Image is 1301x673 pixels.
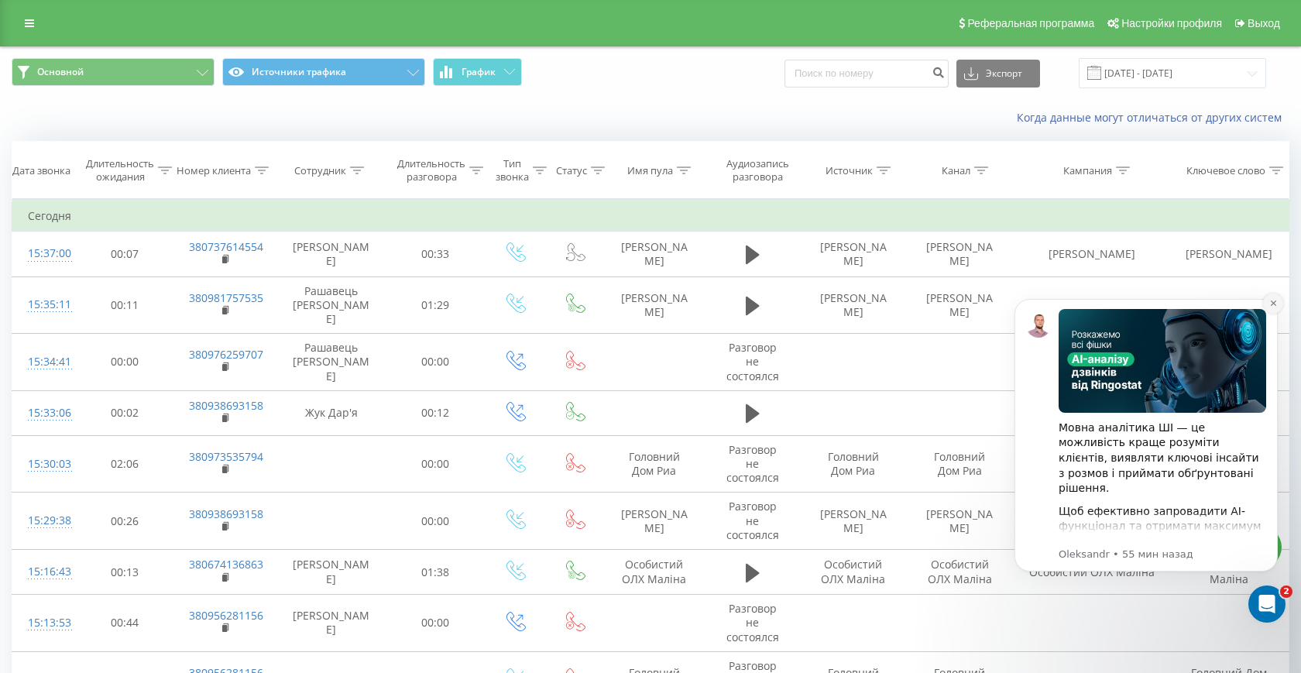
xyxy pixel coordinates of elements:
[603,550,705,595] td: Особистий ОЛХ Маліна
[222,58,425,86] button: Источники трафика
[603,232,705,276] td: [PERSON_NAME]
[12,201,1289,232] td: Сегодня
[496,157,529,184] div: Тип звонка
[462,67,496,77] span: График
[942,164,970,177] div: Канал
[86,157,154,184] div: Длительность ожидания
[386,390,485,435] td: 00:12
[12,164,70,177] div: Дата звонка
[726,442,779,485] span: Разговор не состоялся
[28,449,60,479] div: 15:30:03
[28,290,60,320] div: 15:35:11
[75,550,173,595] td: 00:13
[991,276,1301,631] iframe: Intercom notifications сообщение
[1013,232,1171,276] td: [PERSON_NAME]
[75,435,173,493] td: 02:06
[1017,110,1289,125] a: Когда данные могут отличаться от других систем
[75,232,173,276] td: 00:07
[28,398,60,428] div: 15:33:06
[784,60,949,88] input: Поиск по номеру
[800,276,906,334] td: [PERSON_NAME]
[1121,17,1222,29] span: Настройки профиля
[906,232,1012,276] td: [PERSON_NAME]
[189,506,263,521] a: 380938693158
[386,334,485,391] td: 00:00
[28,608,60,638] div: 15:13:53
[967,17,1094,29] span: Реферальная программа
[189,290,263,305] a: 380981757535
[189,608,263,623] a: 380956281156
[386,595,485,652] td: 00:00
[75,493,173,550] td: 00:26
[826,164,873,177] div: Источник
[800,435,906,493] td: Головний Дом Риа
[386,435,485,493] td: 00:00
[177,164,251,177] div: Номер клиента
[906,276,1012,334] td: [PERSON_NAME]
[28,557,60,587] div: 15:16:43
[189,347,263,362] a: 380976259707
[12,58,215,86] button: Основной
[276,550,386,595] td: [PERSON_NAME]
[433,58,522,86] button: График
[1248,585,1286,623] iframe: Intercom live chat
[386,232,485,276] td: 00:33
[386,550,485,595] td: 01:38
[800,550,906,595] td: Особистий ОЛХ Маліна
[276,595,386,652] td: [PERSON_NAME]
[28,506,60,536] div: 15:29:38
[28,347,60,377] div: 15:34:41
[603,435,705,493] td: Головний Дом Риа
[800,493,906,550] td: [PERSON_NAME]
[397,157,465,184] div: Длительность разговора
[906,550,1012,595] td: Особистий ОЛХ Маліна
[276,390,386,435] td: Жук Дар'я
[603,276,705,334] td: [PERSON_NAME]
[75,276,173,334] td: 00:11
[189,398,263,413] a: 380938693158
[276,276,386,334] td: Рашавець [PERSON_NAME]
[276,334,386,391] td: Рашавець [PERSON_NAME]
[726,601,779,644] span: Разговор не состоялся
[1186,164,1265,177] div: Ключевое слово
[556,164,587,177] div: Статус
[906,435,1012,493] td: Головний Дом Риа
[75,390,173,435] td: 00:02
[800,232,906,276] td: [PERSON_NAME]
[627,164,673,177] div: Имя пула
[726,340,779,383] span: Разговор не состоялся
[28,239,60,269] div: 15:37:00
[1280,585,1292,598] span: 2
[719,157,796,184] div: Аудиозапись разговора
[294,164,346,177] div: Сотрудник
[386,493,485,550] td: 00:00
[603,493,705,550] td: [PERSON_NAME]
[1248,17,1280,29] span: Выход
[906,493,1012,550] td: [PERSON_NAME]
[1170,232,1289,276] td: [PERSON_NAME]
[189,449,263,464] a: 380973535794
[386,276,485,334] td: 01:29
[189,557,263,572] a: 380674136863
[956,60,1040,88] button: Экспорт
[75,595,173,652] td: 00:44
[1063,164,1112,177] div: Кампания
[726,499,779,541] span: Разговор не состоялся
[189,239,263,254] a: 380737614554
[276,232,386,276] td: [PERSON_NAME]
[75,334,173,391] td: 00:00
[37,66,84,78] span: Основной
